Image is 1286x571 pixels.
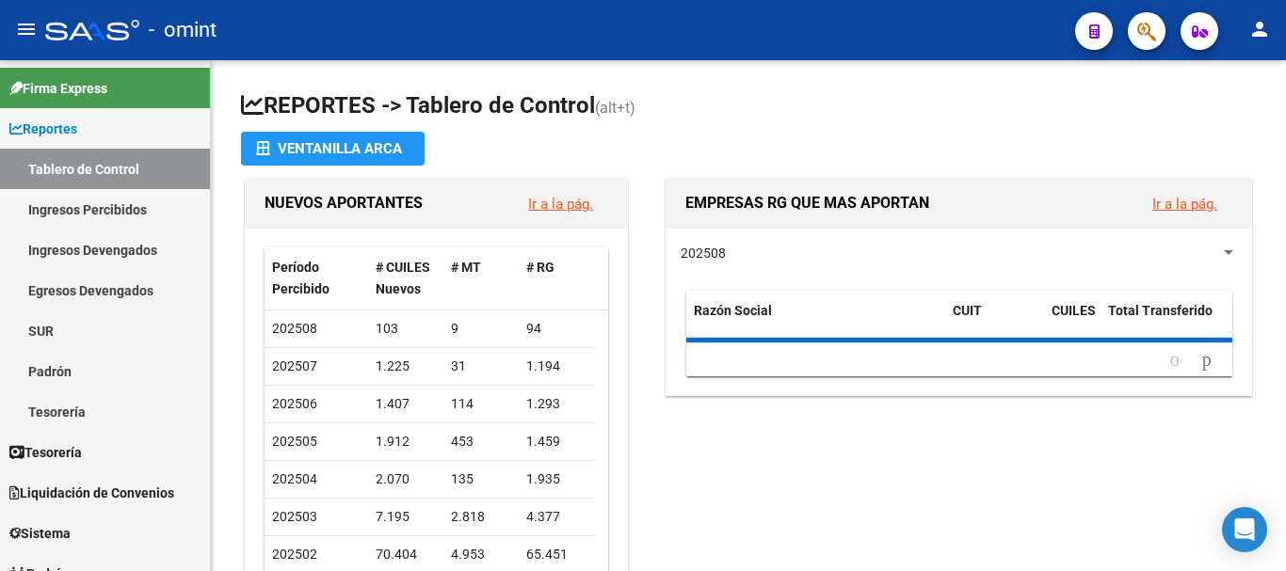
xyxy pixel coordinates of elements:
[1222,507,1267,552] div: Open Intercom Messenger
[1248,18,1271,40] mat-icon: person
[376,506,436,528] div: 7.195
[272,434,317,449] span: 202505
[945,291,1044,353] datatable-header-cell: CUIT
[451,506,511,528] div: 2.818
[272,358,317,373] span: 202507
[272,547,317,562] span: 202502
[681,246,726,261] span: 202508
[272,509,317,524] span: 202503
[1101,291,1232,353] datatable-header-cell: Total Transferido
[376,544,436,565] div: 70.404
[451,468,511,490] div: 135
[443,247,519,309] datatable-header-cell: # MT
[451,393,511,415] div: 114
[526,544,587,565] div: 65.451
[241,132,425,166] button: Ventanilla ARCA
[451,544,511,565] div: 4.953
[376,468,436,490] div: 2.070
[526,318,587,340] div: 94
[1108,303,1213,318] span: Total Transferido
[519,247,594,309] datatable-header-cell: # RG
[1194,350,1220,371] a: go to next page
[595,99,635,117] span: (alt+t)
[272,260,330,296] span: Período Percibido
[9,78,107,99] span: Firma Express
[15,18,38,40] mat-icon: menu
[526,506,587,528] div: 4.377
[451,356,511,377] div: 31
[272,396,317,411] span: 202506
[451,431,511,452] div: 453
[526,260,555,275] span: # RG
[265,247,368,309] datatable-header-cell: Período Percibido
[451,260,481,275] span: # MT
[9,119,77,139] span: Reportes
[528,196,593,213] a: Ir a la pág.
[376,318,436,340] div: 103
[272,321,317,336] span: 202508
[513,186,608,221] button: Ir a la pág.
[526,393,587,415] div: 1.293
[376,393,436,415] div: 1.407
[9,442,82,463] span: Tesorería
[376,356,436,377] div: 1.225
[694,303,772,318] span: Razón Social
[376,260,430,296] span: # CUILES Nuevos
[368,247,443,309] datatable-header-cell: # CUILES Nuevos
[1044,291,1101,353] datatable-header-cell: CUILES
[241,90,1256,123] h1: REPORTES -> Tablero de Control
[265,194,423,212] span: NUEVOS APORTANTES
[376,431,436,452] div: 1.912
[686,291,945,353] datatable-header-cell: Razón Social
[1052,303,1096,318] span: CUILES
[9,523,71,544] span: Sistema
[1137,186,1232,221] button: Ir a la pág.
[9,483,174,503] span: Liquidación de Convenios
[526,356,587,377] div: 1.194
[1162,350,1188,371] a: go to previous page
[256,132,410,166] div: Ventanilla ARCA
[685,194,929,212] span: EMPRESAS RG QUE MAS APORTAN
[149,9,217,51] span: - omint
[451,318,511,340] div: 9
[526,468,587,490] div: 1.935
[1152,196,1217,213] a: Ir a la pág.
[526,431,587,452] div: 1.459
[953,303,982,318] span: CUIT
[272,471,317,486] span: 202504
